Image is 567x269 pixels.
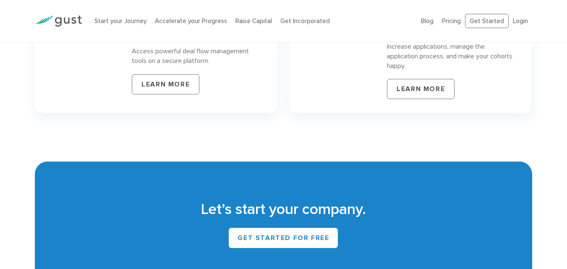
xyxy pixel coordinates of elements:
p: Increase applications, manage the application process, and make your cohorts happy. [387,42,515,71]
a: Start your Journey [94,17,146,25]
a: LEARN MORE [387,79,455,99]
a: Pricing [442,17,461,25]
a: Blog [421,17,434,25]
h2: Let’s start your company. [47,199,520,219]
img: Gust Logo [35,16,82,27]
a: LEARN MORE [132,74,199,94]
p: Access powerful deal flow management tools on a secure platform. [132,46,260,65]
a: Raise Capital [235,17,272,25]
a: Login [513,17,528,25]
a: Accelerate your Progress [155,17,227,25]
a: Get Started for Free [229,228,338,248]
a: Get Started [465,14,509,29]
h3: Gust for Investors [132,31,260,44]
a: Get Incorporated [280,17,330,25]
